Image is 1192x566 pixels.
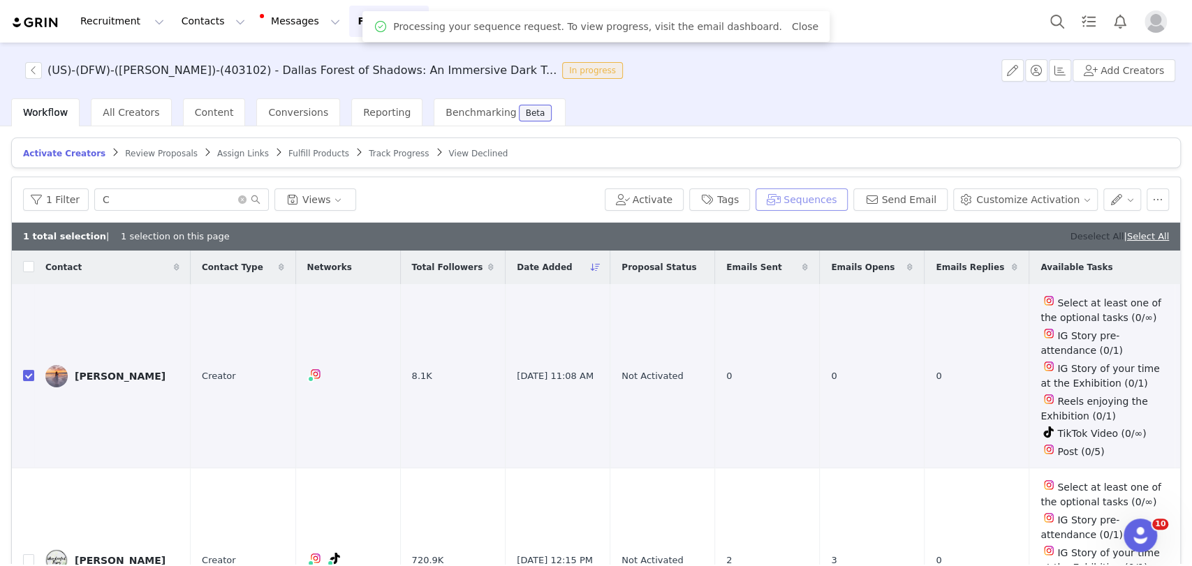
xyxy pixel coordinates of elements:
span: [object Object] [25,62,628,79]
span: IG Story pre-attendance (0/1) [1040,330,1123,356]
span: Reels enjoying the Exhibition (0/1) [1040,396,1147,422]
span: [DATE] 11:08 AM [517,369,594,383]
button: Tags [689,188,750,211]
span: Date Added [517,261,572,274]
span: View Declined [448,149,508,158]
button: Activate [605,188,684,211]
img: instagram.svg [1043,545,1054,556]
button: Notifications [1105,6,1135,37]
button: Contacts [173,6,253,37]
button: Views [274,188,356,211]
iframe: Intercom live chat [1124,519,1157,552]
img: 31b4b8c2-531a-4b20-9473-340306d3054a--s.jpg [45,365,68,387]
button: 1 Filter [23,188,89,211]
i: icon: close-circle [238,195,247,204]
span: 0 [831,369,837,383]
a: Brands [594,6,649,37]
span: Creator [202,369,236,383]
a: Deselect All [1070,231,1124,241]
span: Emails Replies [936,261,1004,274]
a: Community [650,6,730,37]
b: 1 total selection [23,231,106,241]
span: Networks [307,261,352,274]
div: Beta [526,109,545,117]
span: Available Tasks [1040,261,1112,274]
span: Total Followers [412,261,483,274]
span: Emails Opens [831,261,895,274]
button: Program [349,6,429,37]
button: Add Creators [1073,59,1175,82]
span: 10 [1152,519,1168,530]
div: [PERSON_NAME] [75,555,165,566]
a: Close [792,21,818,32]
span: Proposal Status [621,261,696,274]
button: Content [429,6,506,37]
img: placeholder-profile.jpg [1145,10,1167,33]
div: [PERSON_NAME] [75,371,165,382]
button: Profile [1136,10,1181,33]
span: Assign Links [217,149,269,158]
span: Conversions [268,107,328,118]
div: | 1 selection on this page [23,230,230,244]
h3: (US)-(DFW)-([PERSON_NAME])-(403102) - Dallas Forest of Shadows: An Immersive Dark T... [47,62,557,79]
img: instagram.svg [1043,361,1054,372]
img: instagram.svg [1043,444,1054,455]
span: Fulfill Products [288,149,349,158]
span: Track Progress [369,149,429,158]
img: grin logo [11,16,60,29]
a: Select All [1127,231,1169,241]
span: Reporting [363,107,411,118]
button: Messages [254,6,348,37]
img: instagram.svg [1043,328,1054,339]
button: Send Email [853,188,948,211]
button: Recruitment [72,6,172,37]
span: TikTok Video (0/∞) [1057,428,1146,439]
span: Activate Creators [23,149,105,158]
i: icon: search [251,195,260,204]
span: Review Proposals [125,149,198,158]
span: All Creators [103,107,159,118]
span: Workflow [23,107,68,118]
input: Search... [94,188,269,211]
span: Processing your sequence request. To view progress, visit the email dashboard. [393,20,782,34]
span: 0 [936,369,941,383]
a: [PERSON_NAME] [45,365,179,387]
span: 0 [726,369,732,383]
span: Select at least one of the optional tasks (0/∞) [1040,297,1161,323]
img: instagram.svg [1043,394,1054,405]
button: Customize Activation [953,188,1098,211]
span: In progress [562,62,623,79]
img: instagram.svg [310,368,321,380]
span: IG Story of your time at the Exhibition (0/1) [1040,363,1159,389]
img: instagram.svg [1043,512,1054,523]
img: instagram.svg [1043,295,1054,306]
span: | [1124,231,1169,241]
span: Post (0/5) [1057,446,1104,457]
button: Search [1042,6,1073,37]
span: IG Story pre-attendance (0/1) [1040,514,1123,540]
span: Contact Type [202,261,263,274]
a: Tasks [1073,6,1104,37]
span: Emails Sent [726,261,781,274]
span: Not Activated [621,369,683,383]
button: Reporting [506,6,593,37]
span: 8.1K [412,369,432,383]
button: Sequences [756,188,848,211]
span: Contact [45,261,82,274]
span: Content [195,107,234,118]
img: instagram.svg [310,553,321,564]
span: Select at least one of the optional tasks (0/∞) [1040,482,1161,507]
img: instagram.svg [1043,479,1054,491]
span: Benchmarking [446,107,516,118]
